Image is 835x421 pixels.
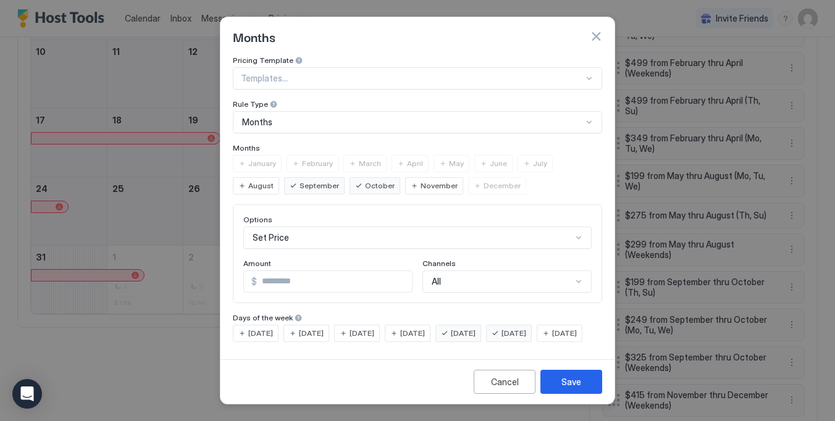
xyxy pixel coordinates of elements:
[233,56,293,65] span: Pricing Template
[540,370,602,394] button: Save
[533,158,547,169] span: July
[253,232,289,243] span: Set Price
[449,158,464,169] span: May
[484,180,521,191] span: December
[233,27,275,46] span: Months
[233,313,293,322] span: Days of the week
[302,158,333,169] span: February
[233,99,268,109] span: Rule Type
[248,158,276,169] span: January
[501,328,526,339] span: [DATE]
[242,117,272,128] span: Months
[359,158,381,169] span: March
[243,259,271,268] span: Amount
[400,328,425,339] span: [DATE]
[257,271,412,292] input: Input Field
[491,375,519,388] div: Cancel
[248,328,273,339] span: [DATE]
[490,158,507,169] span: June
[451,328,476,339] span: [DATE]
[350,328,374,339] span: [DATE]
[251,276,257,287] span: $
[299,328,324,339] span: [DATE]
[552,328,577,339] span: [DATE]
[432,276,441,287] span: All
[407,158,423,169] span: April
[248,180,274,191] span: August
[365,180,395,191] span: October
[300,180,339,191] span: September
[561,375,581,388] div: Save
[422,259,456,268] span: Channels
[233,143,260,152] span: Months
[421,180,458,191] span: November
[12,379,42,409] div: Open Intercom Messenger
[474,370,535,394] button: Cancel
[243,215,272,224] span: Options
